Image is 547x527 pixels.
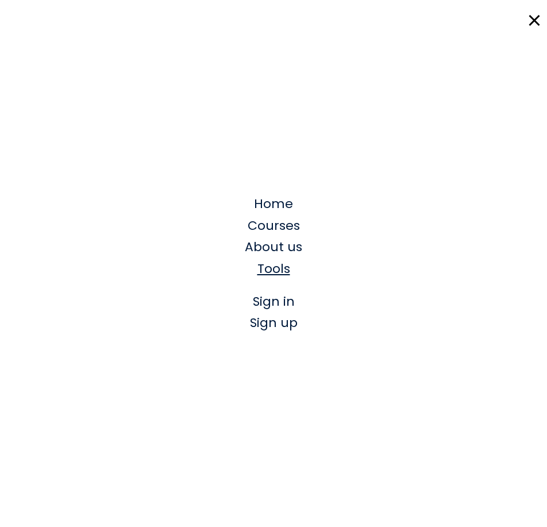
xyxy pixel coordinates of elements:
[253,293,295,310] span: Sign in
[257,258,290,279] a: Tools
[248,215,300,236] a: Courses
[245,238,302,256] span: About us
[248,217,300,234] span: Courses
[254,193,293,214] a: Home
[254,195,293,213] span: Home
[250,314,298,332] span: Sign up
[245,236,302,257] a: About us
[257,260,290,278] span: Tools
